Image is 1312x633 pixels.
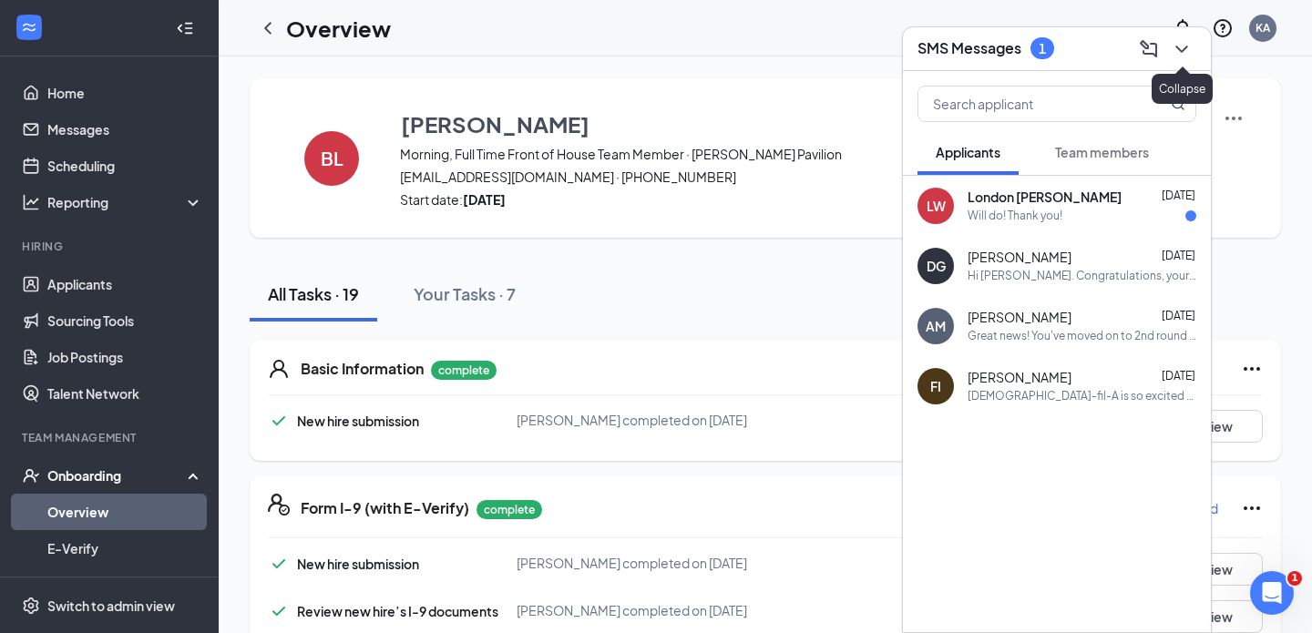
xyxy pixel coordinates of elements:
[47,339,203,375] a: Job Postings
[47,148,203,184] a: Scheduling
[463,191,506,208] strong: [DATE]
[917,39,1021,59] h3: SMS Messages
[22,466,40,485] svg: UserCheck
[286,107,377,209] button: BL
[968,269,1196,284] div: Hi [PERSON_NAME]. Congratulations, your interview with [DEMOGRAPHIC_DATA]-fil-A of [PERSON_NAME] ...
[47,302,203,339] a: Sourcing Tools
[1162,370,1195,383] span: [DATE]
[1250,571,1294,615] iframe: Intercom live chat
[1162,189,1195,203] span: [DATE]
[47,266,203,302] a: Applicants
[1162,250,1195,263] span: [DATE]
[47,111,203,148] a: Messages
[1172,17,1194,39] svg: Notifications
[926,317,946,335] div: AM
[47,530,203,567] a: E-Verify
[1039,41,1046,56] div: 1
[47,494,203,530] a: Overview
[268,494,290,516] svg: FormI9EVerifyIcon
[1055,144,1149,160] span: Team members
[321,152,343,165] h4: BL
[20,18,38,36] svg: WorkstreamLogo
[257,17,279,39] svg: ChevronLeft
[401,108,589,139] h3: [PERSON_NAME]
[176,19,194,37] svg: Collapse
[1256,20,1270,36] div: KA
[400,190,1200,209] span: Start date:
[431,361,497,380] p: complete
[968,389,1196,404] div: [DEMOGRAPHIC_DATA]-fil-A is so excited for you to join our team! Do you know anyone else who migh...
[968,309,1071,327] span: [PERSON_NAME]
[47,193,204,211] div: Reporting
[301,498,469,518] h5: Form I-9 (with E-Verify)
[1172,410,1263,443] button: View
[268,553,290,575] svg: Checkmark
[47,75,203,111] a: Home
[930,377,941,395] div: FI
[927,197,946,215] div: LW
[927,257,946,275] div: DG
[22,430,200,445] div: Team Management
[297,413,419,429] span: New hire submission
[301,359,424,379] h5: Basic Information
[517,412,747,428] span: [PERSON_NAME] completed on [DATE]
[1223,107,1245,129] img: More Actions
[968,189,1122,207] span: London [PERSON_NAME]
[22,239,200,254] div: Hiring
[268,358,290,380] svg: User
[268,600,290,622] svg: Checkmark
[1167,35,1196,64] button: ChevronDown
[517,555,747,571] span: [PERSON_NAME] completed on [DATE]
[1162,310,1195,323] span: [DATE]
[1138,38,1160,60] svg: ComposeMessage
[400,145,1200,163] span: Morning, Full Time Front of House Team Member · [PERSON_NAME] Pavilion
[517,602,747,618] span: [PERSON_NAME] completed on [DATE]
[400,168,1200,186] span: [EMAIL_ADDRESS][DOMAIN_NAME] · [PHONE_NUMBER]
[414,282,516,305] div: Your Tasks · 7
[286,13,391,44] h1: Overview
[1171,38,1193,60] svg: ChevronDown
[1171,97,1185,111] svg: MagnifyingGlass
[22,597,40,615] svg: Settings
[400,107,1200,140] button: [PERSON_NAME]
[268,410,290,432] svg: Checkmark
[1241,358,1263,380] svg: Ellipses
[47,375,203,412] a: Talent Network
[47,466,188,485] div: Onboarding
[1287,571,1302,586] span: 1
[297,556,419,572] span: New hire submission
[268,282,359,305] div: All Tasks · 19
[936,144,1000,160] span: Applicants
[1241,497,1263,519] svg: Ellipses
[297,603,498,619] span: Review new hire’s I-9 documents
[477,500,542,519] p: complete
[1212,17,1234,39] svg: QuestionInfo
[1172,600,1263,633] button: View
[968,209,1062,224] div: Will do! Thank you!
[968,329,1196,344] div: Great news! You've moved on to 2nd round interviews with [DEMOGRAPHIC_DATA]-fil-A of [PERSON_NAME...
[47,567,203,603] a: Onboarding Documents
[1172,553,1263,586] button: View
[22,193,40,211] svg: Analysis
[968,369,1071,387] span: [PERSON_NAME]
[1152,74,1213,104] div: Collapse
[1134,35,1163,64] button: ComposeMessage
[918,87,1134,121] input: Search applicant
[47,597,175,615] div: Switch to admin view
[968,249,1071,267] span: [PERSON_NAME]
